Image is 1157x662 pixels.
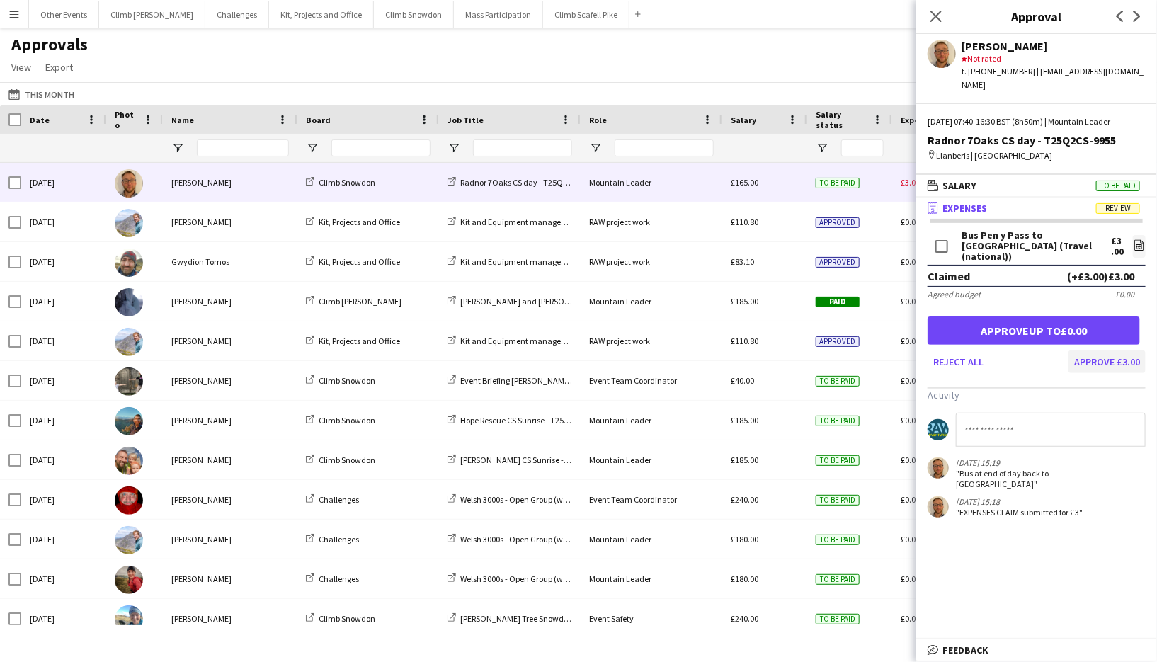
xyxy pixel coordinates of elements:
span: £240.00 [731,494,758,505]
div: [DATE] [21,401,106,440]
span: Climb Snowdon [319,375,375,386]
input: Salary status Filter Input [841,139,884,156]
span: £0.00 [901,296,920,307]
div: [PERSON_NAME] [962,40,1146,52]
span: Approved [816,257,860,268]
a: [PERSON_NAME] CS Sunrise - T25Q2CS-9825 [448,455,618,465]
a: Climb Snowdon [306,177,375,188]
span: £180.00 [731,573,758,584]
img: Rob Laing [115,447,143,475]
img: Gwydion Tomos [115,249,143,277]
button: Open Filter Menu [448,142,460,154]
div: Event Safety [581,599,722,638]
span: Challenges [319,494,359,505]
h3: Activity [928,389,1146,401]
img: Kate Owen [115,566,143,594]
a: View [6,58,37,76]
div: (+£3.00) £3.00 [1067,269,1134,283]
div: "Bus at end of day back to [GEOGRAPHIC_DATA]" [956,468,1102,489]
button: Kit, Projects and Office [269,1,374,28]
input: Job Title Filter Input [473,139,572,156]
div: Claimed [928,269,970,283]
a: Challenges [306,573,359,584]
span: Kit and Equipment management - KIT25-26 [460,256,618,267]
span: £185.00 [731,455,758,465]
div: RAW project work [581,202,722,241]
app-user-avatar: Nick Brooks [928,457,949,479]
a: Event Briefing [PERSON_NAME] Tree Snowdon 6 - T25Q2CS-9536 [448,375,688,386]
span: £180.00 [731,534,758,544]
a: Climb Snowdon [306,613,375,624]
span: £110.80 [731,336,758,346]
div: Llanberis | [GEOGRAPHIC_DATA] [928,149,1146,162]
img: Tom Cart [115,209,143,237]
a: Challenges [306,534,359,544]
div: [DATE] [21,480,106,519]
span: Review [1096,203,1140,214]
div: [DATE] [21,599,106,638]
div: RAW project work [581,321,722,360]
div: £0.00 [1115,289,1134,299]
span: £0.00 [901,534,920,544]
img: Tom Cart [115,328,143,356]
span: Name [171,115,194,125]
div: [PERSON_NAME] [163,202,297,241]
span: £0.00 [901,455,920,465]
app-user-avatar: Nick Brooks [928,496,949,518]
div: [PERSON_NAME] [163,480,297,519]
img: Mark Warner [115,288,143,316]
div: [PERSON_NAME] [163,282,297,321]
button: Open Filter Menu [589,142,602,154]
a: Welsh 3000s - Open Group (walking) -T25Q2CH-9865 [448,494,646,505]
span: Climb Snowdon [319,415,375,426]
span: £0.00 [901,256,920,267]
span: Export [45,61,73,74]
div: "EXPENSES CLAIM submitted for £3" [956,507,1083,518]
div: [DATE] [21,520,106,559]
div: [DATE] [21,163,106,202]
div: Mountain Leader [581,440,722,479]
div: [PERSON_NAME] [163,440,297,479]
div: Mountain Leader [581,282,722,321]
span: Kit, Projects and Office [319,256,400,267]
span: To be paid [1096,181,1140,191]
div: t. [PHONE_NUMBER] | [EMAIL_ADDRESS][DOMAIN_NAME] [962,65,1146,91]
div: Bus Pen y Pass to [GEOGRAPHIC_DATA] (Travel (national)) [962,230,1111,262]
span: Kit and Equipment management - KIT25-26 [460,336,618,346]
div: Mountain Leader [581,559,722,598]
span: Approved [816,336,860,347]
div: [DATE] [21,242,106,281]
a: Climb Snowdon [306,455,375,465]
span: Salary status [816,109,867,130]
div: [DATE] [21,440,106,479]
button: Open Filter Menu [306,142,319,154]
h3: Approval [916,7,1157,25]
span: Challenges [319,534,359,544]
div: Mountain Leader [581,520,722,559]
span: Event Briefing [PERSON_NAME] Tree Snowdon 6 - T25Q2CS-9536 [460,375,688,386]
div: £3.00 [1111,236,1124,257]
button: Approve £3.00 [1068,350,1146,373]
a: Kit, Projects and Office [306,217,400,227]
img: Tom Cart [115,526,143,554]
a: Kit and Equipment management - KIT25-26 [448,256,618,267]
span: Job Title [448,115,484,125]
mat-expansion-panel-header: Feedback [916,639,1157,661]
button: Reject all [928,350,989,373]
button: Challenges [205,1,269,28]
span: £0.00 [901,336,920,346]
button: Mass Participation [454,1,543,28]
a: Kit and Equipment management - KIT25-26 [448,336,618,346]
a: Climb Snowdon [306,415,375,426]
button: Open Filter Menu [171,142,184,154]
span: £240.00 [731,613,758,624]
a: Kit, Projects and Office [306,336,400,346]
span: To be paid [816,495,860,506]
span: [PERSON_NAME] Tree Snowdon 6 - T25Q2CS-9536 [460,613,637,624]
button: Approveup to£0.00 [928,316,1140,345]
a: Kit and Equipment management - KIT25-26 [448,217,618,227]
span: Welsh 3000s - Open Group (walking) -T25Q2CH-9865 [460,494,646,505]
a: Climb [PERSON_NAME] [306,296,401,307]
a: Export [40,58,79,76]
span: Challenges [319,573,359,584]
